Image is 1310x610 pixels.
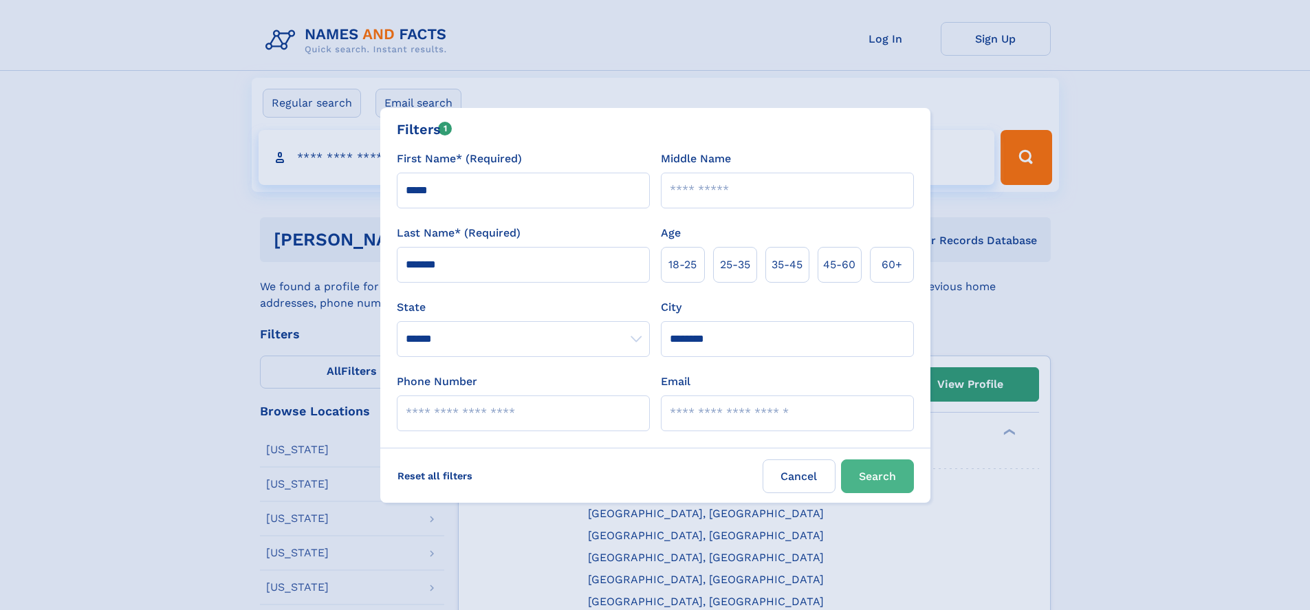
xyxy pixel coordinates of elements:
div: Filters [397,119,452,140]
button: Search [841,459,914,493]
label: Phone Number [397,373,477,390]
label: Middle Name [661,151,731,167]
label: Age [661,225,681,241]
span: 25‑35 [720,257,750,273]
label: State [397,299,650,316]
label: First Name* (Required) [397,151,522,167]
label: Last Name* (Required) [397,225,521,241]
span: 35‑45 [772,257,803,273]
span: 45‑60 [823,257,855,273]
label: City [661,299,681,316]
label: Reset all filters [389,459,481,492]
span: 60+ [882,257,902,273]
span: 18‑25 [668,257,697,273]
label: Cancel [763,459,836,493]
label: Email [661,373,690,390]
